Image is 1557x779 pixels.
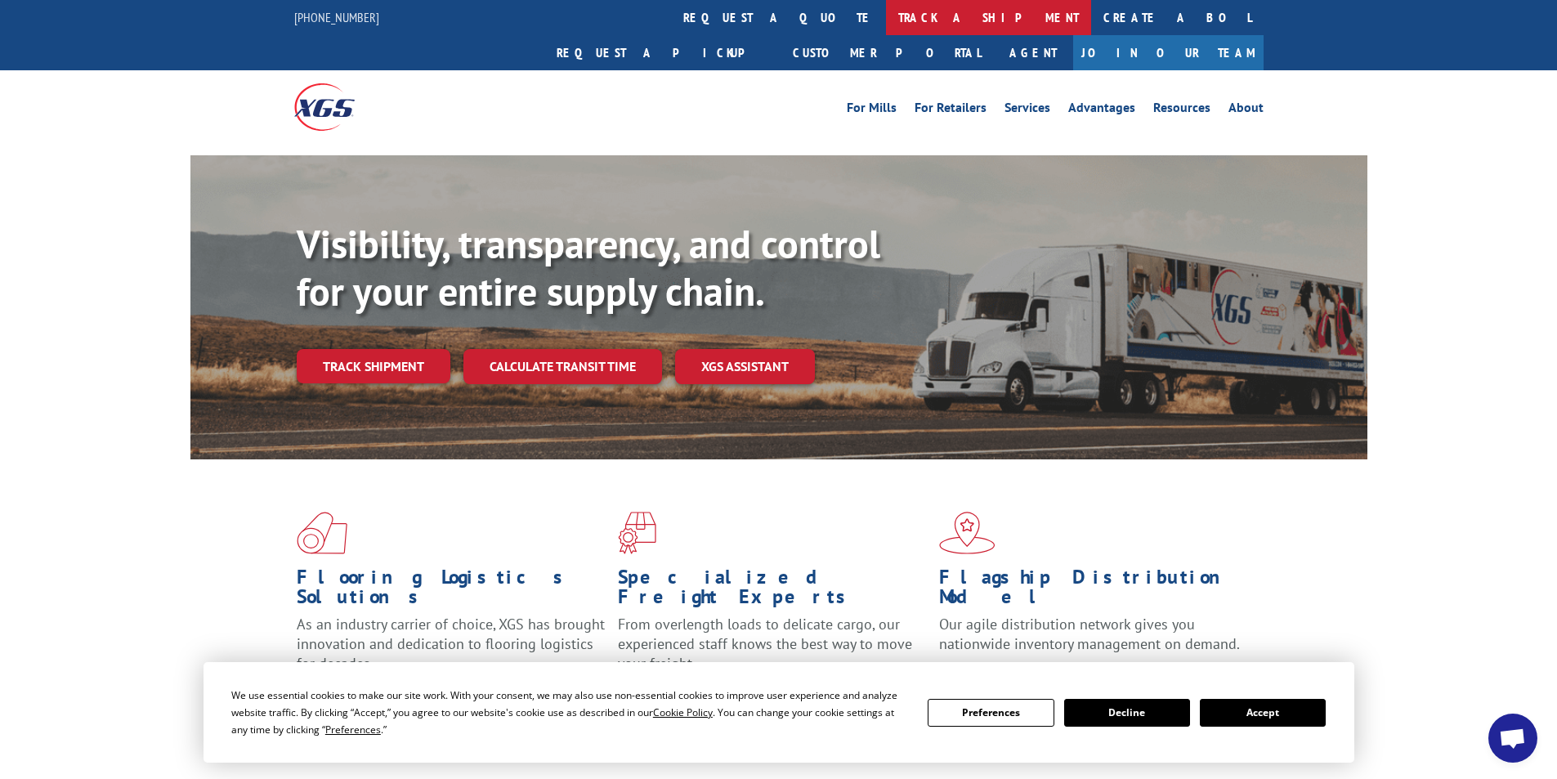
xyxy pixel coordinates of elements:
[781,35,993,70] a: Customer Portal
[1073,35,1264,70] a: Join Our Team
[847,101,897,119] a: For Mills
[204,662,1354,763] div: Cookie Consent Prompt
[993,35,1073,70] a: Agent
[294,9,379,25] a: [PHONE_NUMBER]
[325,723,381,736] span: Preferences
[653,705,713,719] span: Cookie Policy
[1488,714,1537,763] div: Open chat
[297,567,606,615] h1: Flooring Logistics Solutions
[544,35,781,70] a: Request a pickup
[297,615,605,673] span: As an industry carrier of choice, XGS has brought innovation and dedication to flooring logistics...
[939,615,1240,653] span: Our agile distribution network gives you nationwide inventory management on demand.
[618,512,656,554] img: xgs-icon-focused-on-flooring-red
[297,218,880,316] b: Visibility, transparency, and control for your entire supply chain.
[297,512,347,554] img: xgs-icon-total-supply-chain-intelligence-red
[915,101,987,119] a: For Retailers
[1004,101,1050,119] a: Services
[1228,101,1264,119] a: About
[618,567,927,615] h1: Specialized Freight Experts
[231,687,908,738] div: We use essential cookies to make our site work. With your consent, we may also use non-essential ...
[675,349,815,384] a: XGS ASSISTANT
[297,349,450,383] a: Track shipment
[939,512,995,554] img: xgs-icon-flagship-distribution-model-red
[1068,101,1135,119] a: Advantages
[1200,699,1326,727] button: Accept
[939,567,1248,615] h1: Flagship Distribution Model
[618,615,927,687] p: From overlength loads to delicate cargo, our experienced staff knows the best way to move your fr...
[1153,101,1210,119] a: Resources
[928,699,1054,727] button: Preferences
[1064,699,1190,727] button: Decline
[463,349,662,384] a: Calculate transit time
